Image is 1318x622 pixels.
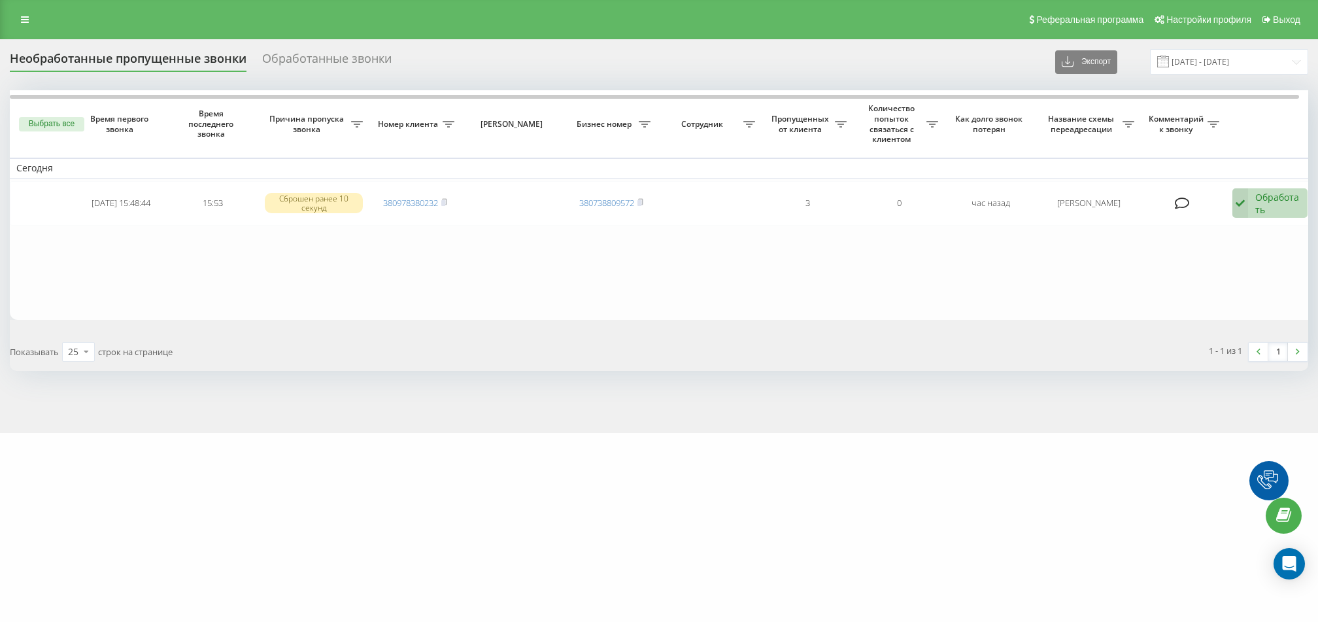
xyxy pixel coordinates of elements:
span: Причина пропуска звонка [265,114,351,134]
div: Сброшен ранее 10 секунд [265,193,363,213]
td: 15:53 [167,181,258,226]
span: Выход [1273,14,1300,25]
td: Сегодня [10,158,1317,178]
button: Выбрать все [19,117,84,131]
span: [PERSON_NAME] [472,119,554,130]
span: Время первого звонка [86,114,156,134]
span: Бизнес номер [572,119,639,130]
a: 1 [1268,343,1288,361]
span: Название схемы переадресации [1043,114,1123,134]
span: Количество попыток связаться с клиентом [860,103,926,144]
span: Сотрудник [664,119,743,130]
span: Как долго звонок потерян [955,114,1026,134]
div: Open Intercom Messenger [1274,548,1305,579]
div: Обработанные звонки [262,52,392,72]
span: Номер клиента [376,119,443,130]
td: [PERSON_NAME] [1036,181,1141,226]
td: час назад [945,181,1036,226]
span: Комментарий к звонку [1147,114,1208,134]
button: Экспорт [1055,50,1117,74]
div: 1 - 1 из 1 [1209,344,1242,357]
div: Необработанные пропущенные звонки [10,52,246,72]
td: 3 [762,181,853,226]
div: 25 [68,345,78,358]
a: 380738809572 [579,197,634,209]
span: строк на странице [98,346,173,358]
span: Пропущенных от клиента [768,114,835,134]
div: Обработать [1255,191,1300,216]
a: 380978380232 [383,197,438,209]
span: Реферальная программа [1036,14,1143,25]
td: [DATE] 15:48:44 [75,181,167,226]
span: Настройки профиля [1166,14,1251,25]
span: Время последнего звонка [177,109,248,139]
td: 0 [853,181,945,226]
span: Показывать [10,346,59,358]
